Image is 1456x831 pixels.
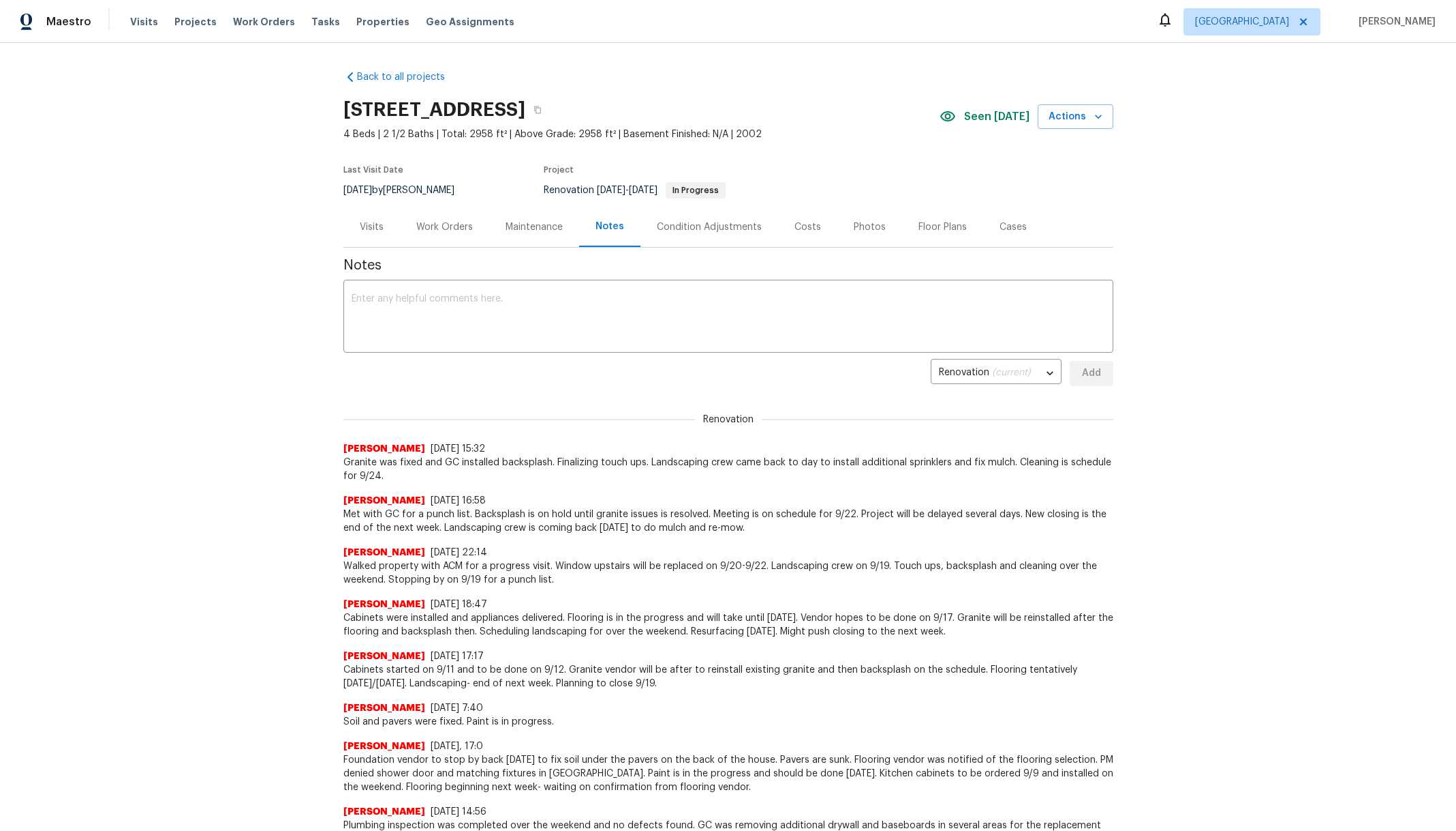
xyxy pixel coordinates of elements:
[343,598,425,611] span: [PERSON_NAME]
[1353,15,1436,29] span: [PERSON_NAME]
[343,494,425,508] span: [PERSON_NAME]
[595,220,624,233] div: Notes
[343,508,1113,535] span: Met with GC for a punch list. Backsplash is on hold until granite issues is resolved. Meeting is ...
[343,128,940,141] span: 4 Beds | 2 1/2 Baths | Total: 2958 ft² | Above Grade: 2958 ft² | Basement Finished: N/A | 2002
[431,652,484,661] span: [DATE] 17:17
[931,357,1062,390] div: Renovation (current)
[343,186,372,195] span: [DATE]
[343,442,425,456] span: [PERSON_NAME]
[431,548,487,557] span: [DATE] 22:14
[1038,104,1113,130] button: Actions
[544,166,574,174] span: Project
[1049,108,1102,126] span: Actions
[854,220,886,234] div: Photos
[343,753,1113,794] span: Foundation vendor to stop by back [DATE] to fix soil under the pavers on the back of the house. P...
[416,220,473,234] div: Work Orders
[657,220,762,234] div: Condition Adjustments
[343,805,425,819] span: [PERSON_NAME]
[343,650,425,663] span: [PERSON_NAME]
[431,496,486,506] span: [DATE] 16:58
[1195,15,1289,29] span: [GEOGRAPHIC_DATA]
[964,110,1029,123] span: Seen [DATE]
[695,413,762,426] span: Renovation
[343,611,1113,639] span: Cabinets were installed and appliances delivered. Flooring is in the progress and will take until...
[46,15,91,29] span: Maestro
[506,220,563,234] div: Maintenance
[426,15,514,29] span: Geo Assignments
[343,166,403,174] span: Last Visit Date
[356,15,409,29] span: Properties
[597,186,657,195] span: -
[343,182,471,199] div: by [PERSON_NAME]
[431,444,485,454] span: [DATE] 15:32
[343,103,525,117] h2: [STREET_ADDRESS]
[1000,220,1027,234] div: Cases
[918,220,967,234] div: Floor Plans
[343,663,1113,690] span: Cabinets started on 9/11 and to be done on 9/12. Granite vendor will be after to reinstall existi...
[360,220,384,234] div: Visits
[343,546,425,559] span: [PERSON_NAME]
[343,740,425,753] span: [PERSON_NAME]
[343,259,1113,272] span: Notes
[992,368,1031,377] span: (current)
[629,186,657,195] span: [DATE]
[343,456,1113,483] span: Granite was fixed and GC installed backsplash. Finalizing touch ups. Landscaping crew came back t...
[794,220,821,234] div: Costs
[431,742,483,751] span: [DATE], 17:0
[431,600,487,609] span: [DATE] 18:47
[343,715,1113,729] span: Soil and pavers were fixed. Paint is in progress.
[130,15,158,29] span: Visits
[343,701,425,715] span: [PERSON_NAME]
[667,186,724,194] span: In Progress
[343,70,474,84] a: Back to all projects
[311,17,340,27] span: Tasks
[233,15,295,29] span: Work Orders
[431,807,486,817] span: [DATE] 14:56
[544,186,726,195] span: Renovation
[343,559,1113,587] span: Walked property with ACM for a progress visit. Window upstairs will be replaced on 9/20-9/22. Lan...
[597,186,625,195] span: [DATE]
[174,15,217,29] span: Projects
[431,703,483,713] span: [DATE] 7:40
